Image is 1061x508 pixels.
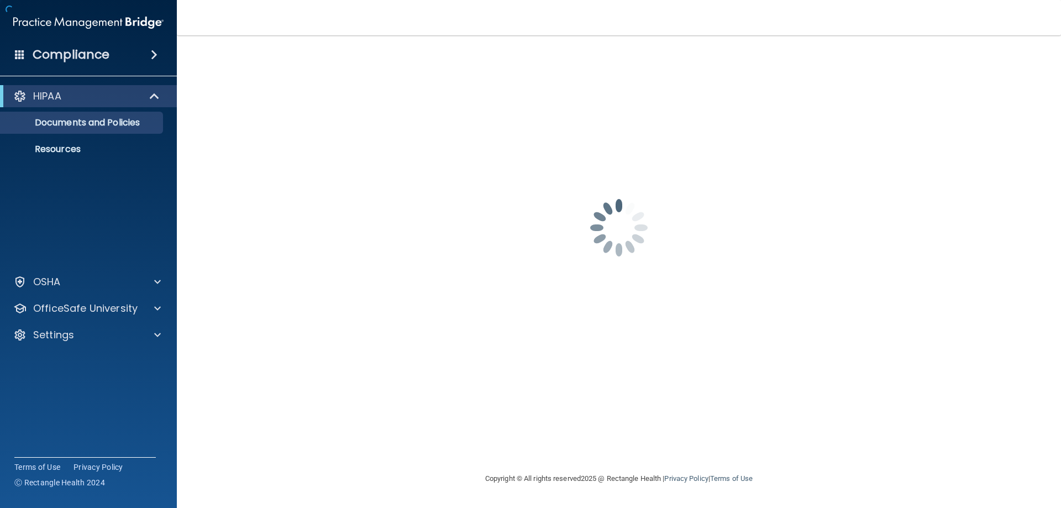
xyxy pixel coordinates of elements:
[14,462,60,473] a: Terms of Use
[33,90,61,103] p: HIPAA
[13,12,164,34] img: PMB logo
[33,302,138,315] p: OfficeSafe University
[33,47,109,62] h4: Compliance
[13,302,161,315] a: OfficeSafe University
[14,477,105,488] span: Ⓒ Rectangle Health 2024
[417,461,821,496] div: Copyright © All rights reserved 2025 @ Rectangle Health | |
[33,328,74,342] p: Settings
[664,474,708,483] a: Privacy Policy
[564,172,674,283] img: spinner.e123f6fc.gif
[710,474,753,483] a: Terms of Use
[13,328,161,342] a: Settings
[73,462,123,473] a: Privacy Policy
[33,275,61,289] p: OSHA
[7,117,158,128] p: Documents and Policies
[13,90,160,103] a: HIPAA
[13,275,161,289] a: OSHA
[7,144,158,155] p: Resources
